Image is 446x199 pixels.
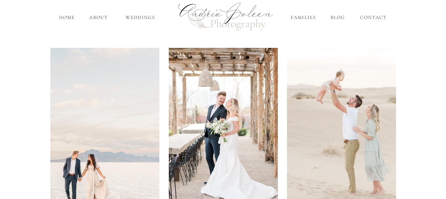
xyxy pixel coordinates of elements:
[290,14,317,21] a: Families
[88,14,110,21] a: About
[329,14,347,21] a: Blog
[122,14,159,21] a: Weddings
[359,14,388,21] a: Contact
[58,14,76,21] a: home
